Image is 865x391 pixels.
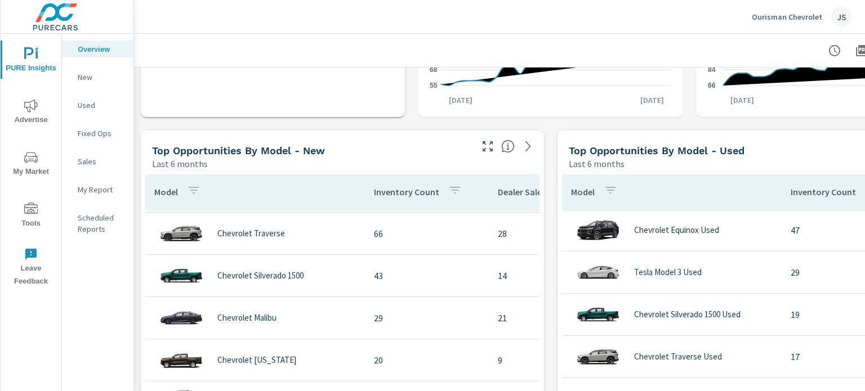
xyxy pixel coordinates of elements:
[159,301,204,335] img: glamour
[4,248,58,288] span: Leave Feedback
[4,99,58,127] span: Advertise
[4,203,58,230] span: Tools
[62,209,133,237] div: Scheduled Reports
[62,153,133,170] div: Sales
[479,137,497,155] button: Make Fullscreen
[498,353,590,367] p: 9
[374,186,439,197] p: Inventory Count
[374,269,480,282] p: 43
[78,43,124,55] p: Overview
[634,352,722,362] p: Chevrolet Traverse Used
[519,137,537,155] a: See more details in report
[430,82,438,89] text: 55
[62,181,133,198] div: My Report
[708,82,716,89] text: 66
[634,309,741,320] p: Chevrolet Silverado 1500 Used
[62,69,133,86] div: New
[62,97,133,114] div: Used
[498,269,590,282] p: 14
[374,353,480,367] p: 20
[569,145,744,156] h5: Top Opportunities by Model - Used
[1,34,61,293] div: nav menu
[831,7,851,27] div: JS
[4,151,58,178] span: My Market
[571,186,595,197] p: Model
[78,128,124,139] p: Fixed Ops
[217,313,277,323] p: Chevrolet Malibu
[78,100,124,111] p: Used
[791,186,856,197] p: Inventory Count
[576,298,621,331] img: glamour
[634,267,702,277] p: Tesla Model 3 Used
[217,355,296,365] p: Chevrolet [US_STATE]
[78,71,124,83] p: New
[498,311,590,325] p: 21
[62,125,133,142] div: Fixed Ops
[723,95,762,106] p: [DATE]
[374,311,480,325] p: 29
[159,217,204,250] img: glamour
[152,157,208,170] p: Last 6 months
[441,95,480,106] p: [DATE]
[430,66,438,74] text: 68
[159,343,204,377] img: glamour
[159,259,204,293] img: glamour
[498,227,590,240] p: 28
[62,41,133,57] div: Overview
[634,225,719,235] p: Chevrolet Equinox Used
[752,12,822,22] p: Ourisman Chevrolet
[152,145,325,156] h5: Top Opportunities by Model - New
[632,95,672,106] p: [DATE]
[576,255,621,289] img: glamour
[576,213,621,247] img: glamour
[576,340,621,374] img: glamour
[78,212,124,235] p: Scheduled Reports
[217,228,285,239] p: Chevrolet Traverse
[154,186,178,197] p: Model
[708,66,716,74] text: 84
[78,156,124,167] p: Sales
[4,47,58,75] span: PURE Insights
[569,157,625,170] p: Last 6 months
[78,184,124,195] p: My Report
[374,227,480,240] p: 66
[217,271,304,281] p: Chevrolet Silverado 1500
[498,186,546,197] p: Dealer Sales
[501,140,515,153] span: Find the biggest opportunities within your model lineup by seeing how each model is selling in yo...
